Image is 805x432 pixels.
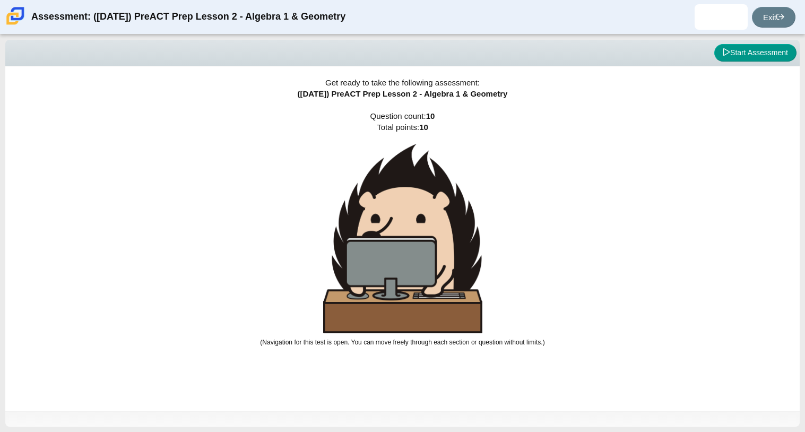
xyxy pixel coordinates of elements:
[298,89,508,98] span: ([DATE]) PreACT Prep Lesson 2 - Algebra 1 & Geometry
[260,339,544,346] small: (Navigation for this test is open. You can move freely through each section or question without l...
[325,78,480,87] span: Get ready to take the following assessment:
[323,144,482,333] img: hedgehog-behind-computer-large.png
[419,123,428,132] b: 10
[713,8,730,25] img: ezekiel.cordero.1iDxju
[4,5,27,27] img: Carmen School of Science & Technology
[31,4,345,30] div: Assessment: ([DATE]) PreACT Prep Lesson 2 - Algebra 1 & Geometry
[260,111,544,346] span: Question count: Total points:
[4,20,27,29] a: Carmen School of Science & Technology
[752,7,795,28] a: Exit
[426,111,435,120] b: 10
[714,44,797,62] button: Start Assessment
